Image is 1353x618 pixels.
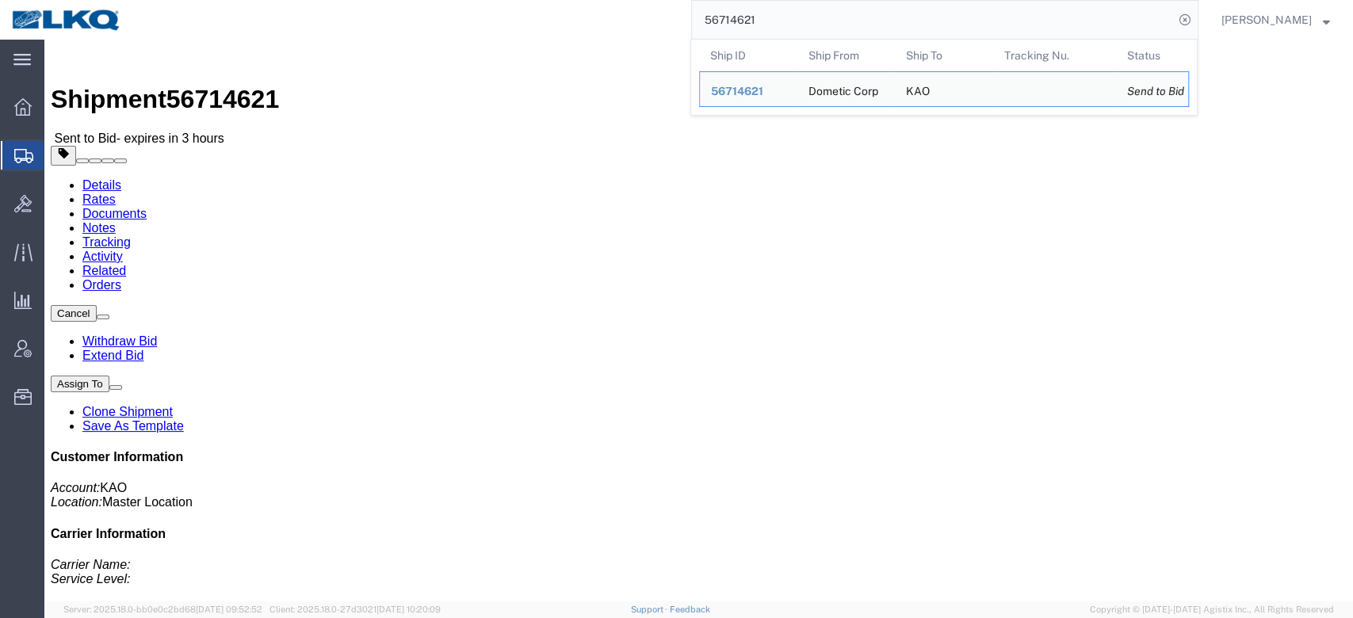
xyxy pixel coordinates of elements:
th: Ship ID [699,40,797,71]
span: [DATE] 10:20:09 [376,605,441,614]
div: Send to Bid [1126,83,1177,100]
th: Tracking Nu. [993,40,1116,71]
span: Matt Harvey [1221,11,1312,29]
th: Ship From [797,40,896,71]
th: Ship To [895,40,993,71]
span: [DATE] 09:52:52 [196,605,262,614]
a: Feedback [670,605,710,614]
img: logo [11,8,122,32]
a: Support [630,605,670,614]
span: 56714621 [711,85,763,97]
table: Search Results [699,40,1197,115]
input: Search for shipment number, reference number [692,1,1174,39]
span: Client: 2025.18.0-27d3021 [269,605,441,614]
div: 56714621 [711,83,786,100]
div: Dometic Corp [808,72,878,106]
iframe: FS Legacy Container [44,40,1353,601]
button: [PERSON_NAME] [1221,10,1331,29]
div: KAO [906,72,930,106]
th: Status [1115,40,1189,71]
span: Server: 2025.18.0-bb0e0c2bd68 [63,605,262,614]
span: Copyright © [DATE]-[DATE] Agistix Inc., All Rights Reserved [1090,603,1334,616]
